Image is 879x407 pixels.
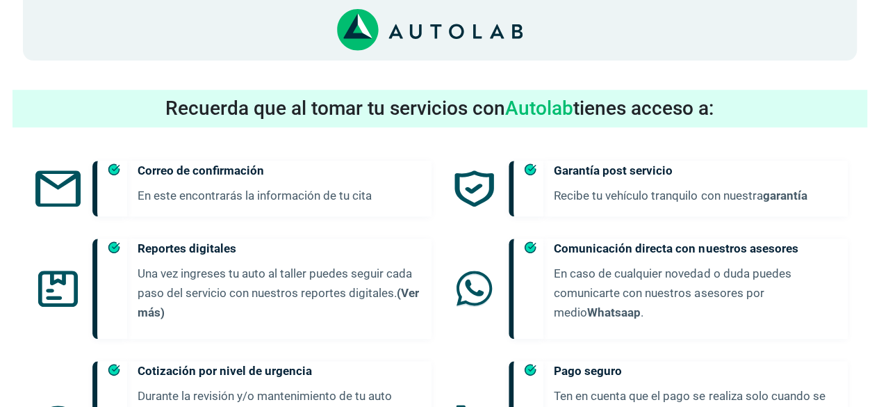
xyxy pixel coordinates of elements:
[554,161,837,180] h5: Garantía post servicio
[762,189,807,202] a: garantía
[138,186,420,205] p: En este encontrarás la información de tu cita
[138,239,420,258] h5: Reportes digitales
[554,186,837,205] p: Recibe tu vehículo tranquilo con nuestra
[138,161,420,180] h5: Correo de confirmación
[138,361,420,381] h5: Cotización por nivel de urgencia
[138,264,420,322] p: Una vez ingreses tu auto al taller puedes seguir cada paso del servicio con nuestros reportes dig...
[505,97,573,120] span: Autolab
[138,286,419,319] a: (Ver más)
[554,239,837,258] h5: Comunicación directa con nuestros asesores
[554,361,837,381] h5: Pago seguro
[337,23,523,36] a: Link al sitio de autolab
[13,97,867,120] h3: Recuerda que al tomar tu servicios con tienes acceso a:
[554,264,837,322] p: En caso de cualquier novedad o duda puedes comunicarte con nuestros asesores por medio .
[587,305,641,319] a: Whatsaap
